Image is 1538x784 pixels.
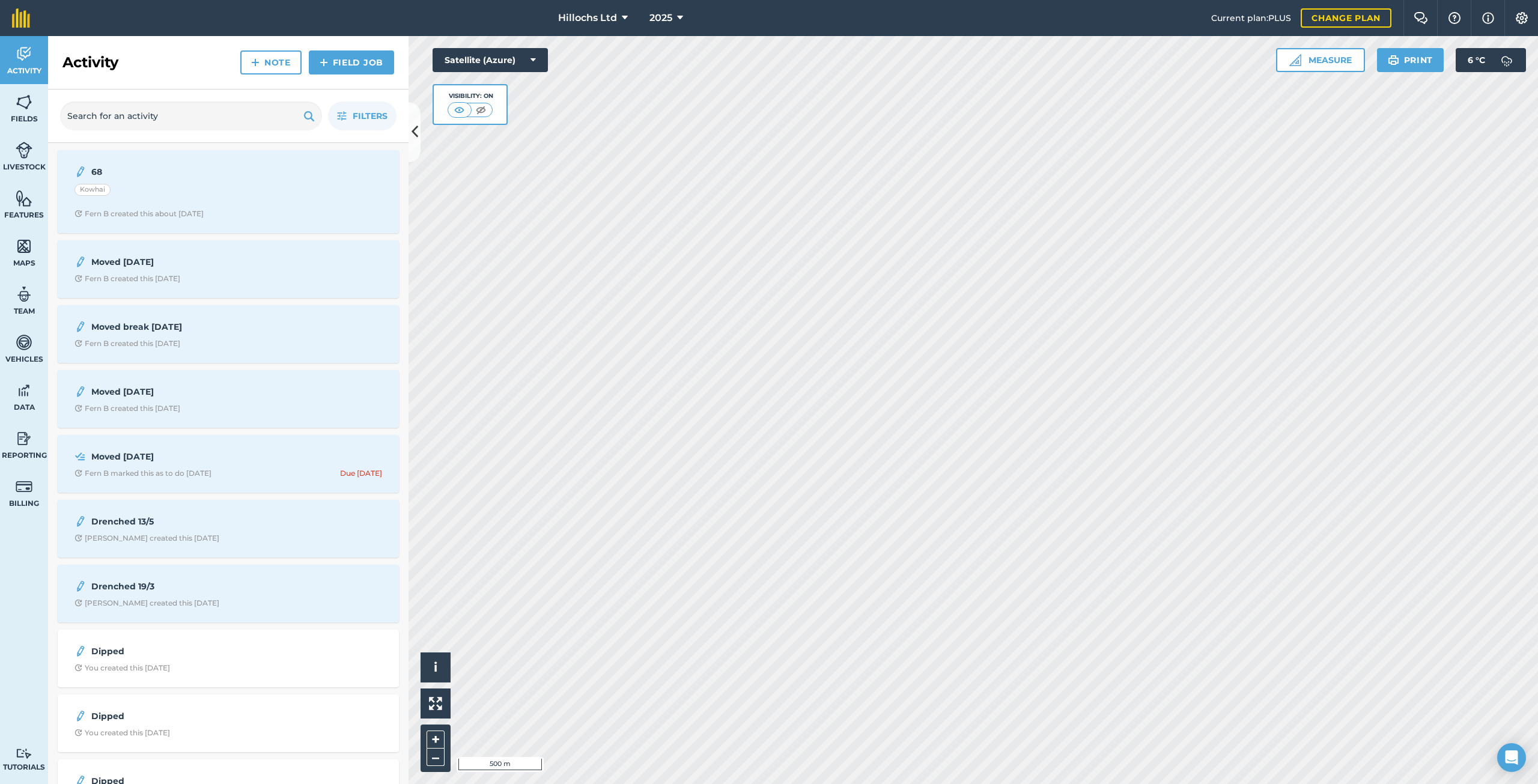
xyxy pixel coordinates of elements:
span: Hillochs Ltd [558,11,617,25]
div: Open Intercom Messenger [1497,743,1526,772]
a: Change plan [1301,8,1391,28]
strong: Moved [DATE] [91,450,282,463]
img: svg+xml;base64,PD94bWwgdmVyc2lvbj0iMS4wIiBlbmNvZGluZz0idXRmLTgiPz4KPCEtLSBHZW5lcmF0b3I6IEFkb2JlIE... [74,644,87,658]
img: Clock with arrow pointing clockwise [74,469,82,477]
a: Moved [DATE]Clock with arrow pointing clockwiseFern B created this [DATE] [65,248,392,291]
img: svg+xml;base64,PD94bWwgdmVyc2lvbj0iMS4wIiBlbmNvZGluZz0idXRmLTgiPz4KPCEtLSBHZW5lcmF0b3I6IEFkb2JlIE... [74,320,87,334]
a: 68KowhaiClock with arrow pointing clockwiseFern B created this about [DATE] [65,157,392,226]
img: svg+xml;base64,PD94bWwgdmVyc2lvbj0iMS4wIiBlbmNvZGluZz0idXRmLTgiPz4KPCEtLSBHZW5lcmF0b3I6IEFkb2JlIE... [74,384,87,399]
img: Clock with arrow pointing clockwise [74,599,82,607]
a: DippedClock with arrow pointing clockwiseYou created this [DATE] [65,702,392,745]
button: Measure [1276,48,1365,72]
span: 2025 [649,11,672,25]
img: svg+xml;base64,PD94bWwgdmVyc2lvbj0iMS4wIiBlbmNvZGluZz0idXRmLTgiPz4KPCEtLSBHZW5lcmF0b3I6IEFkb2JlIE... [16,333,32,351]
img: svg+xml;base64,PD94bWwgdmVyc2lvbj0iMS4wIiBlbmNvZGluZz0idXRmLTgiPz4KPCEtLSBHZW5lcmF0b3I6IEFkb2JlIE... [16,478,32,496]
img: A question mark icon [1447,12,1462,24]
img: Clock with arrow pointing clockwise [74,404,82,412]
img: svg+xml;base64,PD94bWwgdmVyc2lvbj0iMS4wIiBlbmNvZGluZz0idXRmLTgiPz4KPCEtLSBHZW5lcmF0b3I6IEFkb2JlIE... [16,381,32,400]
img: svg+xml;base64,PD94bWwgdmVyc2lvbj0iMS4wIiBlbmNvZGluZz0idXRmLTgiPz4KPCEtLSBHZW5lcmF0b3I6IEFkb2JlIE... [1495,48,1519,72]
img: svg+xml;base64,PHN2ZyB4bWxucz0iaHR0cDovL3d3dy53My5vcmcvMjAwMC9zdmciIHdpZHRoPSIxOSIgaGVpZ2h0PSIyNC... [303,109,315,123]
img: svg+xml;base64,PD94bWwgdmVyc2lvbj0iMS4wIiBlbmNvZGluZz0idXRmLTgiPz4KPCEtLSBHZW5lcmF0b3I6IEFkb2JlIE... [16,430,32,448]
a: DippedClock with arrow pointing clockwiseYou created this [DATE] [65,637,392,680]
a: Drenched 13/5Clock with arrow pointing clockwise[PERSON_NAME] created this [DATE] [65,507,392,550]
button: 6 °C [1456,48,1526,72]
div: Kowhai [74,184,111,196]
img: fieldmargin Logo [12,8,30,28]
button: i [421,652,451,682]
a: Moved [DATE]Clock with arrow pointing clockwiseFern B created this [DATE] [65,377,392,421]
img: svg+xml;base64,PHN2ZyB4bWxucz0iaHR0cDovL3d3dy53My5vcmcvMjAwMC9zdmciIHdpZHRoPSI1NiIgaGVpZ2h0PSI2MC... [16,189,32,207]
div: [PERSON_NAME] created this [DATE] [74,598,219,608]
img: svg+xml;base64,PD94bWwgdmVyc2lvbj0iMS4wIiBlbmNvZGluZz0idXRmLTgiPz4KPCEtLSBHZW5lcmF0b3I6IEFkb2JlIE... [74,449,86,464]
strong: Moved break [DATE] [91,320,282,333]
strong: Dipped [91,710,282,723]
span: i [434,660,437,675]
img: Two speech bubbles overlapping with the left bubble in the forefront [1414,12,1428,24]
img: svg+xml;base64,PD94bWwgdmVyc2lvbj0iMS4wIiBlbmNvZGluZz0idXRmLTgiPz4KPCEtLSBHZW5lcmF0b3I6IEFkb2JlIE... [74,709,87,723]
span: 6 ° C [1468,48,1485,72]
img: Clock with arrow pointing clockwise [74,339,82,347]
img: svg+xml;base64,PD94bWwgdmVyc2lvbj0iMS4wIiBlbmNvZGluZz0idXRmLTgiPz4KPCEtLSBHZW5lcmF0b3I6IEFkb2JlIE... [16,748,32,759]
img: svg+xml;base64,PHN2ZyB4bWxucz0iaHR0cDovL3d3dy53My5vcmcvMjAwMC9zdmciIHdpZHRoPSIxNyIgaGVpZ2h0PSIxNy... [1482,11,1494,25]
button: + [427,731,445,749]
img: svg+xml;base64,PD94bWwgdmVyc2lvbj0iMS4wIiBlbmNvZGluZz0idXRmLTgiPz4KPCEtLSBHZW5lcmF0b3I6IEFkb2JlIE... [74,579,87,594]
div: Due [DATE] [340,469,382,478]
img: svg+xml;base64,PHN2ZyB4bWxucz0iaHR0cDovL3d3dy53My5vcmcvMjAwMC9zdmciIHdpZHRoPSIxNCIgaGVpZ2h0PSIyNC... [251,55,260,70]
div: Fern B created this about [DATE] [74,209,204,219]
img: Clock with arrow pointing clockwise [74,210,82,217]
img: Clock with arrow pointing clockwise [74,664,82,672]
img: svg+xml;base64,PD94bWwgdmVyc2lvbj0iMS4wIiBlbmNvZGluZz0idXRmLTgiPz4KPCEtLSBHZW5lcmF0b3I6IEFkb2JlIE... [16,141,32,159]
button: Satellite (Azure) [433,48,548,72]
img: A cog icon [1515,12,1529,24]
img: svg+xml;base64,PHN2ZyB4bWxucz0iaHR0cDovL3d3dy53My5vcmcvMjAwMC9zdmciIHdpZHRoPSI1NiIgaGVpZ2h0PSI2MC... [16,237,32,255]
strong: Moved [DATE] [91,255,282,269]
a: Moved break [DATE]Clock with arrow pointing clockwiseFern B created this [DATE] [65,312,392,356]
img: svg+xml;base64,PD94bWwgdmVyc2lvbj0iMS4wIiBlbmNvZGluZz0idXRmLTgiPz4KPCEtLSBHZW5lcmF0b3I6IEFkb2JlIE... [74,514,87,529]
img: svg+xml;base64,PD94bWwgdmVyc2lvbj0iMS4wIiBlbmNvZGluZz0idXRmLTgiPz4KPCEtLSBHZW5lcmF0b3I6IEFkb2JlIE... [16,45,32,63]
button: Filters [328,102,397,130]
img: Clock with arrow pointing clockwise [74,275,82,282]
a: Drenched 19/3Clock with arrow pointing clockwise[PERSON_NAME] created this [DATE] [65,572,392,615]
img: svg+xml;base64,PHN2ZyB4bWxucz0iaHR0cDovL3d3dy53My5vcmcvMjAwMC9zdmciIHdpZHRoPSI1MCIgaGVpZ2h0PSI0MC... [473,104,488,116]
div: Fern B created this [DATE] [74,339,180,348]
span: Current plan : PLUS [1211,11,1291,25]
img: Clock with arrow pointing clockwise [74,534,82,542]
img: svg+xml;base64,PD94bWwgdmVyc2lvbj0iMS4wIiBlbmNvZGluZz0idXRmLTgiPz4KPCEtLSBHZW5lcmF0b3I6IEFkb2JlIE... [74,255,87,269]
div: You created this [DATE] [74,728,170,738]
h2: Activity [62,53,118,72]
strong: Dipped [91,645,282,658]
span: Filters [353,109,388,123]
img: svg+xml;base64,PD94bWwgdmVyc2lvbj0iMS4wIiBlbmNvZGluZz0idXRmLTgiPz4KPCEtLSBHZW5lcmF0b3I6IEFkb2JlIE... [74,165,87,179]
button: Print [1377,48,1444,72]
div: [PERSON_NAME] created this [DATE] [74,533,219,543]
button: – [427,749,445,766]
a: Moved [DATE]Clock with arrow pointing clockwiseFern B marked this as to do [DATE]Due [DATE] [65,442,392,485]
div: Fern B created this [DATE] [74,274,180,284]
img: svg+xml;base64,PHN2ZyB4bWxucz0iaHR0cDovL3d3dy53My5vcmcvMjAwMC9zdmciIHdpZHRoPSIxOSIgaGVpZ2h0PSIyNC... [1388,53,1399,67]
img: Ruler icon [1289,54,1301,66]
a: Note [240,50,302,74]
strong: 68 [91,165,282,178]
strong: Moved [DATE] [91,385,282,398]
img: Clock with arrow pointing clockwise [74,729,82,737]
div: You created this [DATE] [74,663,170,673]
a: Field Job [309,50,394,74]
strong: Drenched 13/5 [91,515,282,528]
div: Fern B marked this as to do [DATE] [74,469,211,478]
strong: Drenched 19/3 [91,580,282,593]
div: Fern B created this [DATE] [74,404,180,413]
img: svg+xml;base64,PD94bWwgdmVyc2lvbj0iMS4wIiBlbmNvZGluZz0idXRmLTgiPz4KPCEtLSBHZW5lcmF0b3I6IEFkb2JlIE... [16,285,32,303]
img: svg+xml;base64,PHN2ZyB4bWxucz0iaHR0cDovL3d3dy53My5vcmcvMjAwMC9zdmciIHdpZHRoPSI1MCIgaGVpZ2h0PSI0MC... [452,104,467,116]
div: Visibility: On [448,91,493,101]
img: Four arrows, one pointing top left, one top right, one bottom right and the last bottom left [429,697,442,710]
img: svg+xml;base64,PHN2ZyB4bWxucz0iaHR0cDovL3d3dy53My5vcmcvMjAwMC9zdmciIHdpZHRoPSIxNCIgaGVpZ2h0PSIyNC... [320,55,328,70]
img: svg+xml;base64,PHN2ZyB4bWxucz0iaHR0cDovL3d3dy53My5vcmcvMjAwMC9zdmciIHdpZHRoPSI1NiIgaGVpZ2h0PSI2MC... [16,93,32,111]
input: Search for an activity [60,102,322,130]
